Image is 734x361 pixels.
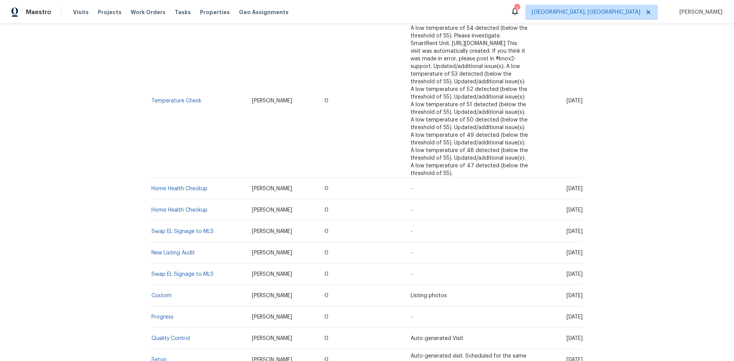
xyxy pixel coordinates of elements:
[151,98,201,104] a: Temperature Check
[567,272,583,277] span: [DATE]
[567,207,583,213] span: [DATE]
[325,229,328,234] span: 0
[239,8,289,16] span: Geo Assignments
[252,186,292,191] span: [PERSON_NAME]
[175,10,191,15] span: Tasks
[252,98,292,104] span: [PERSON_NAME]
[252,207,292,213] span: [PERSON_NAME]
[411,272,412,277] span: -
[131,8,166,16] span: Work Orders
[514,5,520,12] div: 1
[411,250,412,256] span: -
[325,98,328,104] span: 0
[325,293,328,298] span: 0
[252,336,292,341] span: [PERSON_NAME]
[98,8,122,16] span: Projects
[567,293,583,298] span: [DATE]
[411,293,447,298] span: Listing photos
[252,272,292,277] span: [PERSON_NAME]
[151,336,190,341] a: Quality Control
[567,250,583,256] span: [DATE]
[411,314,412,320] span: -
[252,250,292,256] span: [PERSON_NAME]
[252,293,292,298] span: [PERSON_NAME]
[411,207,412,213] span: -
[325,207,328,213] span: 0
[567,336,583,341] span: [DATE]
[325,186,328,191] span: 0
[151,207,208,213] a: Home Health Checkup
[411,229,412,234] span: -
[200,8,230,16] span: Properties
[411,336,463,341] span: Auto-generated Visit
[325,314,328,320] span: 0
[567,314,583,320] span: [DATE]
[325,272,328,277] span: 0
[567,229,583,234] span: [DATE]
[252,229,292,234] span: [PERSON_NAME]
[325,250,328,256] span: 0
[151,314,174,320] a: Progress
[411,186,412,191] span: -
[151,293,172,298] a: Custom
[151,250,195,256] a: New Listing Audit
[567,98,583,104] span: [DATE]
[151,272,214,277] a: Swap EL Signage to MLS
[411,26,528,176] span: A low temperature of 54 detected (below the threshold of 55). Please investigate. SmartRent Unit:...
[325,336,328,341] span: 0
[26,8,51,16] span: Maestro
[151,186,208,191] a: Home Health Checkup
[676,8,723,16] span: [PERSON_NAME]
[252,314,292,320] span: [PERSON_NAME]
[532,8,640,16] span: [GEOGRAPHIC_DATA], [GEOGRAPHIC_DATA]
[73,8,89,16] span: Visits
[567,186,583,191] span: [DATE]
[151,229,214,234] a: Swap EL Signage to MLS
